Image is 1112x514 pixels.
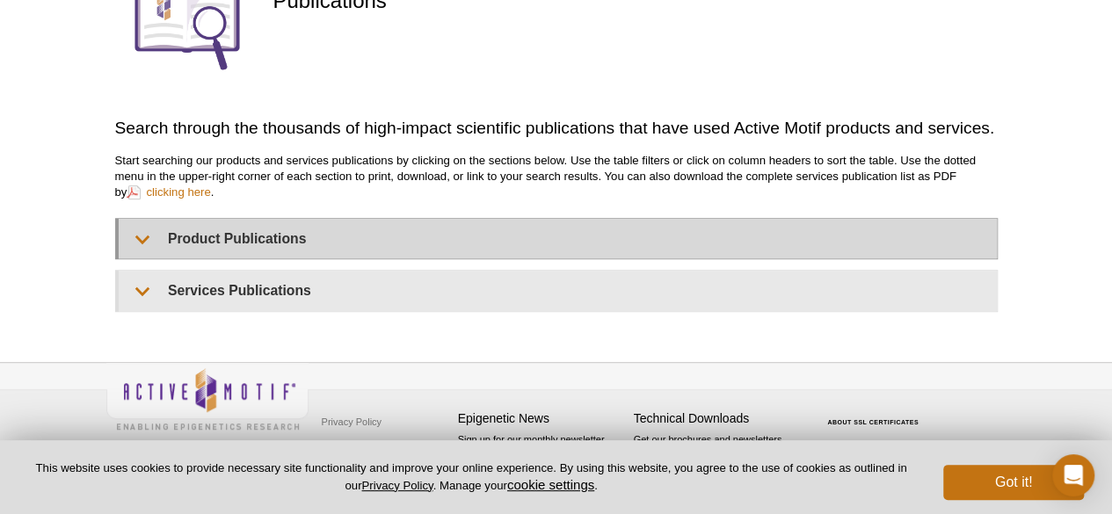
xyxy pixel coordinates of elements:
button: cookie settings [507,477,594,492]
h4: Epigenetic News [458,411,625,426]
h4: Technical Downloads [634,411,801,426]
a: Privacy Policy [317,409,386,435]
img: Active Motif, [106,363,309,434]
a: ABOUT SSL CERTIFICATES [827,419,919,425]
a: Terms & Conditions [317,435,410,461]
button: Got it! [943,465,1084,500]
p: This website uses cookies to provide necessary site functionality and improve your online experie... [28,460,914,494]
p: Get our brochures and newsletters, or request them by mail. [634,432,801,477]
summary: Services Publications [119,271,997,310]
summary: Product Publications [119,219,997,258]
a: clicking here [127,184,210,200]
h2: Search through the thousands of high-impact scientific publications that have used Active Motif p... [115,116,998,140]
div: Open Intercom Messenger [1052,454,1094,496]
table: Click to Verify - This site chose Symantec SSL for secure e-commerce and confidential communicati... [810,394,941,432]
p: Sign up for our monthly newsletter highlighting recent publications in the field of epigenetics. [458,432,625,492]
a: Privacy Policy [361,479,432,492]
p: Start searching our products and services publications by clicking on the sections below. Use the... [115,153,998,200]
